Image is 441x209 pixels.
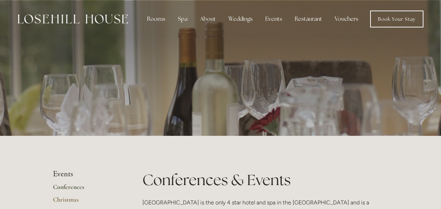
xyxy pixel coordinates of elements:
[370,11,423,27] a: Book Your Stay
[172,12,193,26] div: Spa
[141,12,171,26] div: Rooms
[223,12,258,26] div: Weddings
[18,14,128,24] img: Losehill House
[53,196,120,208] a: Christmas
[194,12,221,26] div: About
[260,12,288,26] div: Events
[53,170,120,179] li: Events
[289,12,328,26] div: Restaurant
[142,170,388,190] h1: Conferences & Events
[329,12,364,26] a: Vouchers
[53,183,120,196] a: Conferences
